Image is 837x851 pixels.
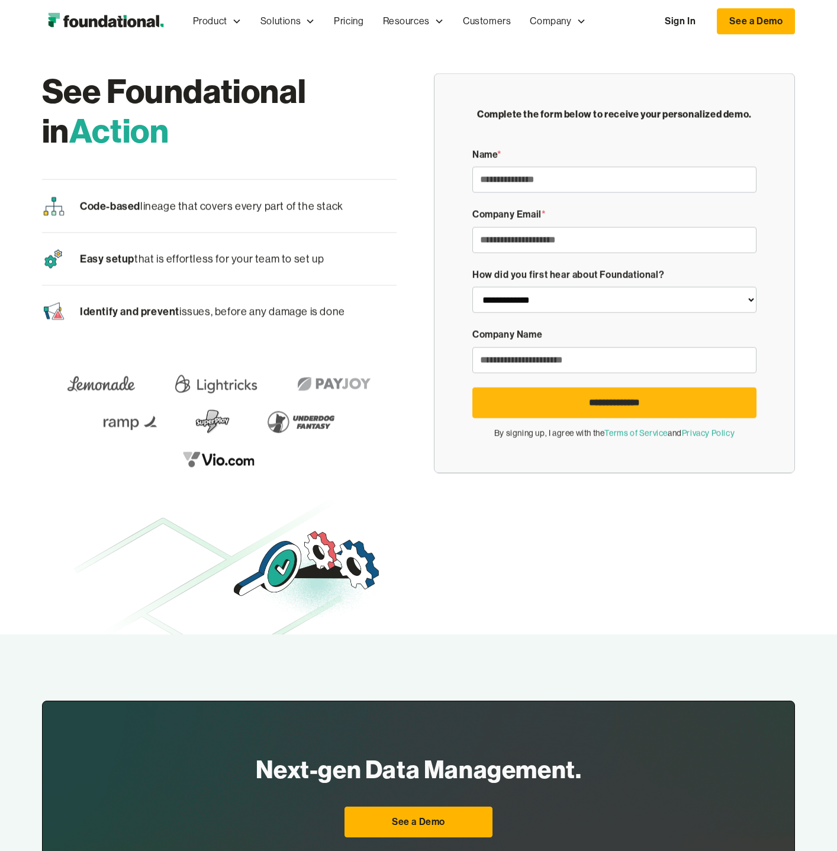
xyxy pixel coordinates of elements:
p: issues, before any damage is done [80,303,345,321]
img: Lemonade Logo [60,368,143,401]
p: that is effortless for your team to set up [80,250,324,269]
a: Terms of Service [605,428,668,437]
div: Resources [374,2,453,41]
div: Resources [383,14,430,29]
div: Product [193,14,227,29]
h1: See Foundational in [42,71,397,150]
strong: Complete the form below to receive your personalized demo. [477,108,752,120]
img: Ramp Logo [96,405,167,439]
img: Payjoy logo [289,368,379,401]
img: Streamline code icon [42,195,66,218]
a: home [42,9,169,33]
p: lineage that covers every part of the stack [80,198,343,216]
span: Action [69,109,169,151]
a: Pricing [324,2,373,41]
a: See a Demo [345,807,492,837]
img: vio logo [175,443,263,476]
a: See a Demo [717,8,795,34]
div: Company [530,14,571,29]
div: Company Email [472,207,756,223]
a: Sign In [653,9,707,34]
span: Identify and prevent [80,305,179,318]
a: Privacy Policy [682,428,735,437]
img: Data Contracts Icon [42,300,66,324]
img: Underdog Fantasy Logo [259,405,342,439]
form: Demo Form [472,147,756,439]
div: Company [520,2,595,41]
div: Product [184,2,251,41]
img: Foundational Logo [42,9,169,33]
div: How did you first hear about Foundational? [472,267,756,282]
span: Easy setup [80,252,134,266]
a: Customers [453,2,520,41]
h2: Next-gen Data Management. [256,751,582,788]
div: Company Name [472,327,756,343]
div: Solutions [251,2,324,41]
div: Solutions [260,14,301,29]
div: By signing up, I agree with the and [472,426,756,439]
div: Name [472,147,756,162]
span: Code-based [80,199,140,213]
img: Lightricks Logo [171,368,261,401]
